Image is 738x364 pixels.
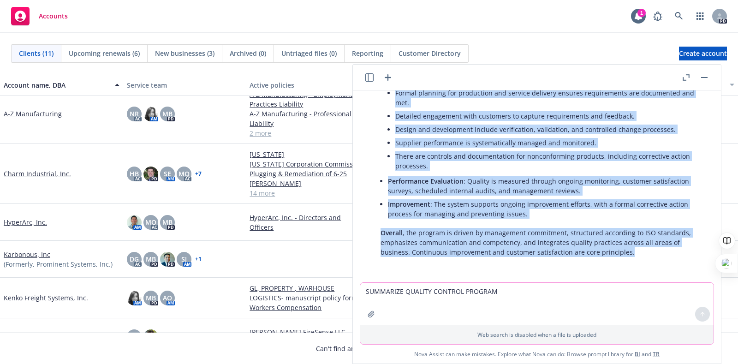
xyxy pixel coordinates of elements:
[69,48,140,58] span: Upcoming renewals (6)
[4,293,88,303] a: Kenko Freight Systems, Inc.
[691,7,709,25] a: Switch app
[195,171,202,177] a: + 7
[250,90,365,109] a: A-Z Manufacturing - Employment Practices Liability
[164,169,171,179] span: SE
[395,136,701,149] li: Supplier performance is systematically managed and monitored.
[395,149,701,173] li: There are controls and documentation for nonconforming products, including corrective action proc...
[250,283,365,303] a: GL, PROPERTY , WARHOUSE LOGISTICS- manuscript policy form
[250,303,365,312] a: Workers Compensation
[381,228,403,237] span: Overall
[4,250,50,259] a: Karbonous, Inc
[146,254,156,264] span: MB
[160,252,175,267] img: photo
[129,332,139,341] span: MB
[7,3,71,29] a: Accounts
[250,80,365,90] div: Active policies
[4,169,71,179] a: Charm Industrial, Inc.
[381,228,701,257] p: , the program is driven by management commitment, structured according to ISO standards, emphasiz...
[127,215,142,230] img: photo
[366,331,708,339] p: Web search is disabled when a file is uploaded
[635,350,640,358] a: BI
[230,48,266,58] span: Archived (0)
[130,169,139,179] span: HB
[127,80,243,90] div: Service team
[395,123,701,136] li: Design and development include verification, validation, and controlled change processes.
[179,169,190,179] span: MQ
[19,48,54,58] span: Clients (11)
[155,48,214,58] span: New businesses (3)
[414,345,660,364] span: Nova Assist can make mistakes. Explore what Nova can do: Browse prompt library for and
[679,45,727,62] span: Create account
[637,9,646,17] div: 1
[649,7,667,25] a: Report a Bug
[246,74,369,96] button: Active policies
[316,344,422,353] span: Can't find an account?
[4,80,109,90] div: Account name, DBA
[39,12,68,20] span: Accounts
[250,327,365,346] a: [PERSON_NAME] FireSense LLC - General Liability
[388,199,701,219] p: : The system supports ongoing improvement efforts, with a formal corrective action process for ma...
[388,177,464,185] span: Performance Evaluation
[250,109,365,128] a: A-Z Manufacturing - Professional Liability
[143,107,158,121] img: photo
[281,48,337,58] span: Untriaged files (0)
[162,109,173,119] span: MB
[145,217,156,227] span: MQ
[352,48,383,58] span: Reporting
[399,48,461,58] span: Customer Directory
[653,350,660,358] a: TR
[163,293,172,303] span: AO
[395,109,701,123] li: Detailed engagement with customers to capture requirements and feedback.
[195,257,202,262] a: + 1
[395,86,701,109] li: Formal planning for production and service delivery ensures requirements are documented and met.
[146,293,156,303] span: MB
[250,128,365,138] a: 2 more
[143,167,158,181] img: photo
[4,332,100,341] a: [PERSON_NAME] FireSense LLC
[388,176,701,196] p: : Quality is measured through ongoing monitoring, customer satisfaction surveys, scheduled intern...
[250,213,365,232] a: HyperArc, Inc. - Directors and Officers
[250,159,365,188] a: [US_STATE] Corporation Commission-Plugging & Remediation of 6-25 [PERSON_NAME]
[130,254,139,264] span: DG
[250,188,365,198] a: 14 more
[679,47,727,60] a: Create account
[670,7,688,25] a: Search
[181,254,187,264] span: SJ
[127,291,142,305] img: photo
[162,217,173,227] span: MB
[250,254,252,264] span: -
[388,200,430,209] span: Improvement
[123,74,246,96] button: Service team
[130,109,139,119] span: NR
[4,259,113,269] span: (Formerly, Prominent Systems, Inc.)
[4,109,62,119] a: A-Z Manufacturing
[143,329,158,344] img: photo
[250,149,365,159] a: [US_STATE]
[4,217,47,227] a: HyperArc, Inc.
